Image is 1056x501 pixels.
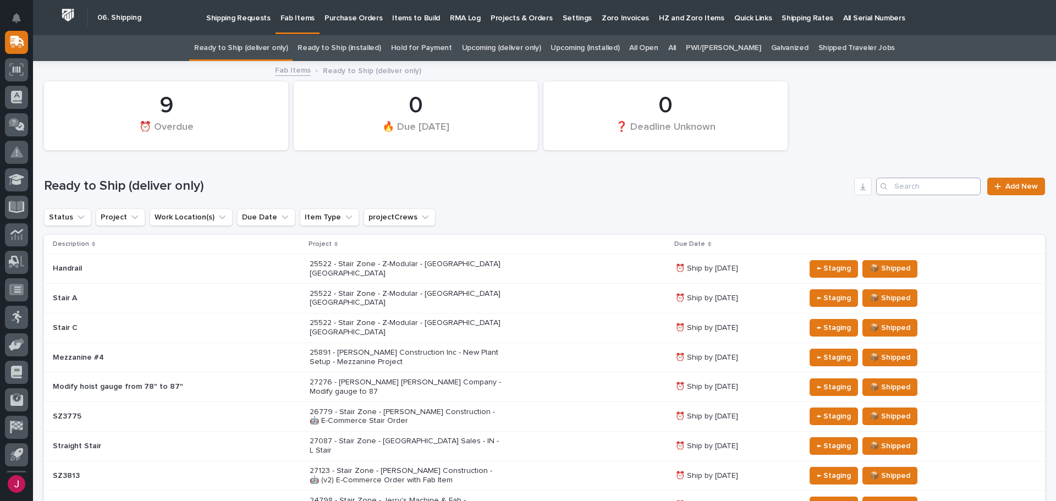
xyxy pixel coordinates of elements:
span: ← Staging [817,439,851,453]
tr: Straight Stair27087 - Stair Zone - [GEOGRAPHIC_DATA] Sales - IN - L Stair⏰ Ship by [DATE]← Stagin... [44,431,1045,461]
tr: Handrail25522 - Stair Zone - Z-Modular - [GEOGRAPHIC_DATA] [GEOGRAPHIC_DATA]⏰ Ship by [DATE]← Sta... [44,254,1045,284]
p: SZ3813 [53,471,245,481]
a: Upcoming (installed) [551,35,619,61]
p: Modify hoist gauge from 78" to 87" [53,382,245,392]
a: Upcoming (deliver only) [462,35,541,61]
button: ← Staging [810,319,858,337]
tr: SZ377526779 - Stair Zone - [PERSON_NAME] Construction - 🤖 E-Commerce Stair Order⏰ Ship by [DATE]←... [44,402,1045,432]
button: 📦 Shipped [862,349,917,366]
span: ← Staging [817,351,851,364]
a: Hold for Payment [391,35,452,61]
a: Add New [987,178,1045,195]
tr: SZ381327123 - Stair Zone - [PERSON_NAME] Construction - 🤖 (v2) E-Commerce Order with Fab Item⏰ Sh... [44,461,1045,491]
p: 25891 - [PERSON_NAME] Construction Inc - New Plant Setup - Mezzanine Project [310,348,502,367]
span: 📦 Shipped [870,262,910,275]
h1: Ready to Ship (deliver only) [44,178,850,194]
span: ← Staging [817,410,851,423]
span: 📦 Shipped [870,381,910,394]
button: ← Staging [810,289,858,307]
img: Workspace Logo [58,5,78,25]
p: ⏰ Ship by [DATE] [675,382,796,392]
button: 📦 Shipped [862,408,917,425]
div: Notifications [14,13,28,31]
button: 📦 Shipped [862,437,917,455]
button: users-avatar [5,472,28,496]
h2: 06. Shipping [97,13,141,23]
a: Ready to Ship (installed) [298,35,381,61]
div: 🔥 Due [DATE] [312,120,519,144]
p: Stair C [53,323,245,333]
span: ← Staging [817,262,851,275]
p: Description [53,238,89,250]
span: 📦 Shipped [870,351,910,364]
span: 📦 Shipped [870,410,910,423]
span: 📦 Shipped [870,291,910,305]
div: ❓ Deadline Unknown [562,120,769,144]
tr: Mezzanine #425891 - [PERSON_NAME] Construction Inc - New Plant Setup - Mezzanine Project⏰ Ship by... [44,343,1045,372]
button: Status [44,208,91,226]
div: 9 [63,92,269,119]
p: 25522 - Stair Zone - Z-Modular - [GEOGRAPHIC_DATA] [GEOGRAPHIC_DATA] [310,289,502,308]
p: 27276 - [PERSON_NAME] [PERSON_NAME] Company - Modify gauge to 87 [310,378,502,397]
p: Project [309,238,332,250]
tr: Stair A25522 - Stair Zone - Z-Modular - [GEOGRAPHIC_DATA] [GEOGRAPHIC_DATA]⏰ Ship by [DATE]← Stag... [44,283,1045,313]
p: Due Date [674,238,705,250]
button: 📦 Shipped [862,467,917,485]
button: Project [96,208,145,226]
p: Straight Stair [53,442,245,451]
span: 📦 Shipped [870,321,910,334]
span: ← Staging [817,381,851,394]
button: Item Type [300,208,359,226]
p: 25522 - Stair Zone - Z-Modular - [GEOGRAPHIC_DATA] [GEOGRAPHIC_DATA] [310,318,502,337]
button: projectCrews [364,208,436,226]
span: Add New [1005,183,1038,190]
a: All [668,35,676,61]
tr: Modify hoist gauge from 78" to 87"27276 - [PERSON_NAME] [PERSON_NAME] Company - Modify gauge to 8... [44,372,1045,402]
span: ← Staging [817,321,851,334]
button: 📦 Shipped [862,378,917,396]
p: Ready to Ship (deliver only) [323,64,421,76]
p: 25522 - Stair Zone - Z-Modular - [GEOGRAPHIC_DATA] [GEOGRAPHIC_DATA] [310,260,502,278]
button: Due Date [237,208,295,226]
p: Handrail [53,264,245,273]
p: 26779 - Stair Zone - [PERSON_NAME] Construction - 🤖 E-Commerce Stair Order [310,408,502,426]
div: 0 [312,92,519,119]
p: Mezzanine #4 [53,353,245,362]
div: ⏰ Overdue [63,120,269,144]
a: All Open [629,35,658,61]
span: ← Staging [817,469,851,482]
button: ← Staging [810,378,858,396]
p: Stair A [53,294,245,303]
div: 0 [562,92,769,119]
input: Search [876,178,981,195]
p: ⏰ Ship by [DATE] [675,471,796,481]
button: Work Location(s) [150,208,233,226]
p: ⏰ Ship by [DATE] [675,294,796,303]
a: Shipped Traveler Jobs [818,35,895,61]
button: ← Staging [810,467,858,485]
p: ⏰ Ship by [DATE] [675,353,796,362]
button: ← Staging [810,349,858,366]
a: PWI/[PERSON_NAME] [686,35,761,61]
span: ← Staging [817,291,851,305]
button: 📦 Shipped [862,260,917,278]
p: 27087 - Stair Zone - [GEOGRAPHIC_DATA] Sales - IN - L Stair [310,437,502,455]
p: ⏰ Ship by [DATE] [675,323,796,333]
button: 📦 Shipped [862,319,917,337]
p: ⏰ Ship by [DATE] [675,442,796,451]
p: SZ3775 [53,412,245,421]
a: Ready to Ship (deliver only) [194,35,288,61]
tr: Stair C25522 - Stair Zone - Z-Modular - [GEOGRAPHIC_DATA] [GEOGRAPHIC_DATA]⏰ Ship by [DATE]← Stag... [44,313,1045,343]
a: Fab Items [275,63,311,76]
span: 📦 Shipped [870,439,910,453]
span: 📦 Shipped [870,469,910,482]
button: 📦 Shipped [862,289,917,307]
button: Notifications [5,7,28,30]
button: ← Staging [810,437,858,455]
p: ⏰ Ship by [DATE] [675,412,796,421]
button: ← Staging [810,260,858,278]
a: Galvanized [771,35,809,61]
p: ⏰ Ship by [DATE] [675,264,796,273]
p: 27123 - Stair Zone - [PERSON_NAME] Construction - 🤖 (v2) E-Commerce Order with Fab Item [310,466,502,485]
